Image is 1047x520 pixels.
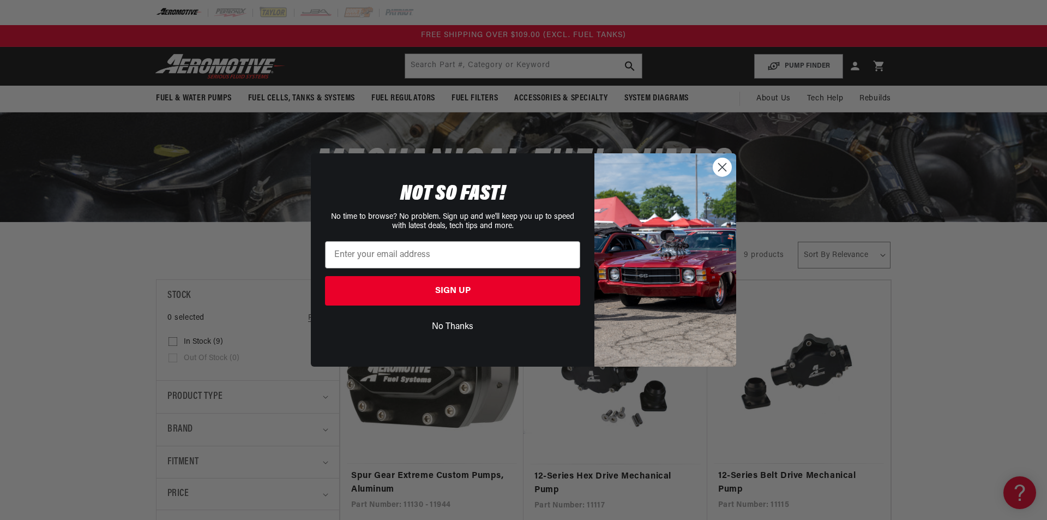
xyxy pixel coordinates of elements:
img: 85cdd541-2605-488b-b08c-a5ee7b438a35.jpeg [594,153,736,366]
button: Close dialog [713,158,732,177]
span: No time to browse? No problem. Sign up and we'll keep you up to speed with latest deals, tech tip... [331,213,574,230]
button: No Thanks [325,316,580,337]
button: SIGN UP [325,276,580,306]
input: Enter your email address [325,241,580,268]
span: NOT SO FAST! [400,183,506,205]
